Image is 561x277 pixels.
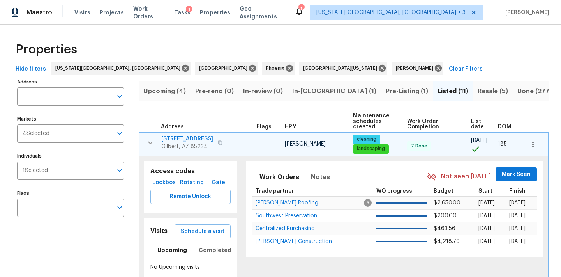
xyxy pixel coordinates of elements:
span: Resale (5) [478,86,508,97]
span: 1 Selected [23,167,48,174]
a: Centralized Purchasing [256,226,315,231]
button: Remote Unlock [150,190,231,204]
span: [PERSON_NAME] [396,64,436,72]
span: In-review (0) [243,86,283,97]
button: Clear Filters [446,62,486,76]
span: Phoenix [266,64,288,72]
button: Rotating [178,176,206,190]
h5: Visits [150,227,168,235]
span: [GEOGRAPHIC_DATA] [199,64,251,72]
span: [PERSON_NAME] [285,141,326,147]
div: [US_STATE][GEOGRAPHIC_DATA], [GEOGRAPHIC_DATA] [51,62,191,75]
div: [GEOGRAPHIC_DATA] [195,62,258,75]
button: Schedule a visit [175,224,231,239]
a: [PERSON_NAME] Construction [256,239,332,244]
span: Not seen [DATE] [441,172,491,181]
span: Start [478,188,492,194]
span: Visits [74,9,90,16]
span: Projects [100,9,124,16]
span: [US_STATE][GEOGRAPHIC_DATA], [GEOGRAPHIC_DATA] + 3 [316,9,466,16]
span: [US_STATE][GEOGRAPHIC_DATA], [GEOGRAPHIC_DATA] [55,64,183,72]
div: 79 [298,5,304,12]
span: Notes [311,172,330,183]
span: Gate [209,178,228,188]
span: Hide filters [16,64,46,74]
span: [DATE] [509,213,526,218]
span: [DATE] [478,226,495,231]
button: Mark Seen [496,167,537,182]
span: Budget [434,188,453,194]
span: [STREET_ADDRESS] [161,135,213,143]
span: Maestro [26,9,52,16]
span: Properties [16,46,77,53]
span: Schedule a visit [181,227,224,236]
div: Phoenix [262,62,295,75]
span: Work Order Completion [407,119,457,130]
span: Address [161,124,184,130]
span: [PERSON_NAME] [502,9,549,16]
button: Open [114,128,125,139]
span: Southwest Preservation [256,213,317,218]
label: Individuals [17,154,124,158]
p: No Upcoming visits [150,263,231,272]
span: [PERSON_NAME] Construction [256,239,332,244]
button: Lockbox [150,176,178,190]
button: Hide filters [12,62,49,76]
span: Properties [200,9,230,16]
label: Address [17,80,124,84]
span: Done (277) [517,86,552,97]
span: Remote Unlock [157,192,224,202]
span: [DATE] [509,226,526,231]
button: Open [114,91,125,102]
span: Finish [509,188,526,194]
span: [DATE] [509,200,526,206]
span: Flags [257,124,272,130]
label: Markets [17,117,124,121]
span: Trade partner [256,188,294,194]
button: Open [114,202,125,213]
span: Clear Filters [449,64,483,74]
span: Maintenance schedules created [353,113,394,130]
span: [GEOGRAPHIC_DATA][US_STATE] [303,64,380,72]
span: Gilbert, AZ 85234 [161,143,213,151]
span: $4,218.79 [434,239,460,244]
span: HPM [285,124,297,130]
h5: Access codes [150,167,231,176]
span: Geo Assignments [240,5,285,20]
span: Upcoming (4) [143,86,186,97]
span: List date [471,119,485,130]
span: Upcoming [157,245,187,255]
div: [PERSON_NAME] [392,62,443,75]
span: WO progress [376,188,412,194]
span: [DATE] [478,213,495,218]
button: Open [114,165,125,176]
span: In-[GEOGRAPHIC_DATA] (1) [292,86,376,97]
span: $463.56 [434,226,455,231]
span: Pre-reno (0) [195,86,234,97]
span: 185 [498,141,507,147]
span: cleaning [354,136,379,143]
span: Work Orders [133,5,165,20]
span: DOM [498,124,511,130]
span: Work Orders [259,172,299,183]
span: [DATE] [478,200,495,206]
span: 7 Done [408,143,430,149]
span: Tasks [174,10,191,15]
button: Gate [206,176,231,190]
span: $200.00 [434,213,457,218]
span: [DATE] [478,239,495,244]
span: landscaping [354,146,388,152]
div: 1 [186,6,192,14]
span: Listed (11) [438,86,468,97]
span: [DATE] [471,138,487,143]
label: Flags [17,191,124,195]
span: Lockbox [153,178,175,188]
span: 4 Selected [23,130,49,137]
span: Pre-Listing (1) [386,86,428,97]
span: Rotating [181,178,203,188]
span: $2,650.00 [434,200,460,206]
a: [PERSON_NAME] Roofing [256,201,318,205]
span: 5 [364,199,372,207]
